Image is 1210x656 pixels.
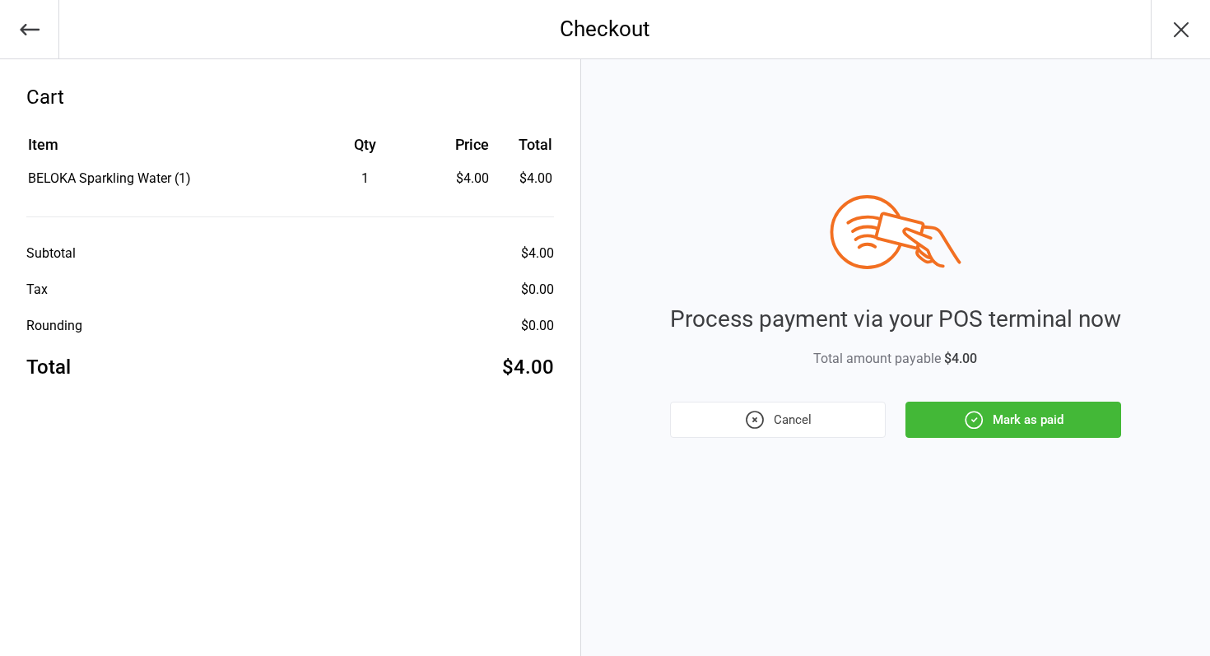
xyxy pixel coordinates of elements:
[496,133,552,167] th: Total
[670,302,1121,337] div: Process payment via your POS terminal now
[502,352,554,382] div: $4.00
[429,133,489,156] div: Price
[26,244,76,263] div: Subtotal
[26,352,71,382] div: Total
[944,351,977,366] span: $4.00
[521,244,554,263] div: $4.00
[905,402,1121,438] button: Mark as paid
[303,133,427,167] th: Qty
[521,280,554,300] div: $0.00
[521,316,554,336] div: $0.00
[26,280,48,300] div: Tax
[28,170,191,186] span: BELOKA Sparkling Water (1)
[303,169,427,188] div: 1
[26,316,82,336] div: Rounding
[429,169,489,188] div: $4.00
[26,82,554,112] div: Cart
[496,169,552,188] td: $4.00
[670,349,1121,369] div: Total amount payable
[28,133,301,167] th: Item
[670,402,886,438] button: Cancel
